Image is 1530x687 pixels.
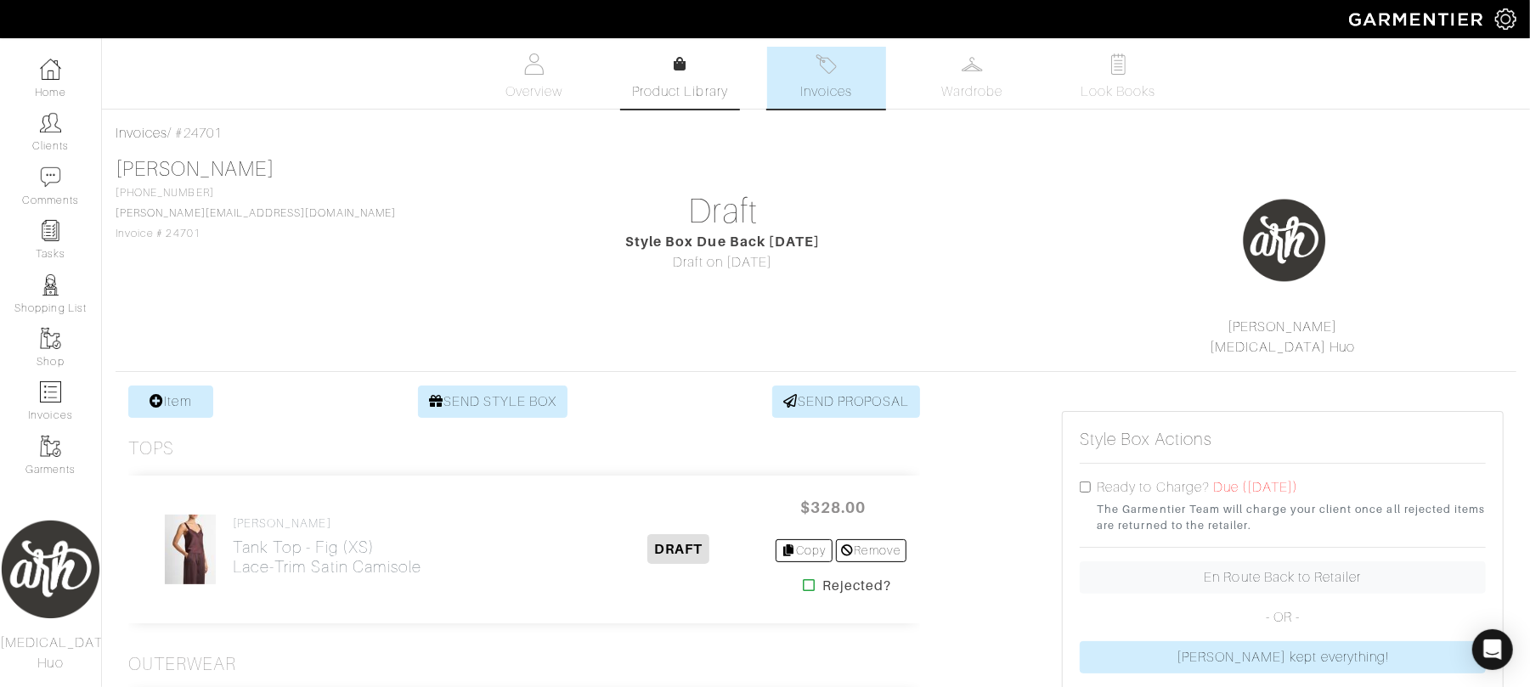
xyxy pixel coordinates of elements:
[1210,340,1355,355] a: [MEDICAL_DATA] Huo
[836,539,906,562] a: Remove
[632,82,728,102] span: Product Library
[941,82,1002,102] span: Wardrobe
[822,576,891,596] strong: Rejected?
[1097,501,1486,533] small: The Garmentier Team will charge your client once all rejected items are returned to the retailer.
[233,538,421,577] h2: Tank Top - Fig (XS) Lace-Trim Satin Camisole
[502,191,944,232] h1: Draft
[502,232,944,252] div: Style Box Due Back [DATE]
[128,386,213,418] a: Item
[1080,607,1486,628] p: - OR -
[164,514,217,585] img: k8eJiFJREtgKeZVEk128S6At
[40,112,61,133] img: clients-icon-6bae9207a08558b7cb47a8932f037763ab4055f8c8b6bfacd5dc20c3e0201464.png
[233,516,421,531] h4: [PERSON_NAME]
[1108,53,1129,75] img: todo-9ac3debb85659649dc8f770b8b6100bb5dab4b48dedcbae339e5042a72dfd3cc.svg
[962,53,983,75] img: wardrobe-487a4870c1b7c33e795ec22d11cfc2ed9d08956e64fb3008fe2437562e282088.svg
[1213,480,1299,495] span: Due ([DATE])
[1495,8,1516,30] img: gear-icon-white-bd11855cb880d31180b6d7d6211b90ccbf57a29d726f0c71d8c61bd08dd39cc2.png
[1472,629,1513,670] div: Open Intercom Messenger
[1080,641,1486,673] a: [PERSON_NAME] kept everything!
[767,47,886,109] a: Invoices
[40,381,61,403] img: orders-icon-0abe47150d42831381b5fb84f609e132dff9fe21cb692f30cb5eec754e2cba89.png
[816,53,837,75] img: orders-27d20c2124de7fd6de4e0e44c1d41de31381a507db9b33961299e4e07d508b8c.svg
[1080,429,1212,449] h5: Style Box Actions
[116,207,396,219] a: [PERSON_NAME][EMAIL_ADDRESS][DOMAIN_NAME]
[40,436,61,457] img: garments-icon-b7da505a4dc4fd61783c78ac3ca0ef83fa9d6f193b1c9dc38574b1d14d53ca28.png
[40,274,61,296] img: stylists-icon-eb353228a002819b7ec25b43dbf5f0378dd9e0616d9560372ff212230b889e62.png
[1242,198,1327,283] img: 4TfD4A8YabqaWvQtyeWFjQSn.png
[40,59,61,80] img: dashboard-icon-dbcd8f5a0b271acd01030246c82b418ddd0df26cd7fceb0bd07c9910d44c42f6.png
[776,539,833,562] a: Copy
[523,53,545,75] img: basicinfo-40fd8af6dae0f16599ec9e87c0ef1c0a1fdea2edbe929e3d69a839185d80c458.svg
[647,534,709,564] span: DRAFT
[128,654,236,675] h3: Outerwear
[505,82,562,102] span: Overview
[782,489,884,526] span: $328.00
[800,82,852,102] span: Invoices
[621,54,740,102] a: Product Library
[40,220,61,241] img: reminder-icon-8004d30b9f0a5d33ae49ab947aed9ed385cf756f9e5892f1edd6e32f2345188e.png
[1341,4,1495,34] img: garmentier-logo-header-white-b43fb05a5012e4ada735d5af1a66efaba907eab6374d6393d1fbf88cb4ef424d.png
[475,47,594,109] a: Overview
[116,126,167,141] a: Invoices
[1059,47,1178,109] a: Look Books
[1097,477,1210,498] label: Ready to Charge?
[40,328,61,349] img: garments-icon-b7da505a4dc4fd61783c78ac3ca0ef83fa9d6f193b1c9dc38574b1d14d53ca28.png
[1228,319,1338,335] a: [PERSON_NAME]
[1080,561,1486,594] a: En Route Back to Retailer
[116,158,274,180] a: [PERSON_NAME]
[233,516,421,577] a: [PERSON_NAME] Tank Top - Fig (XS)Lace-Trim Satin Camisole
[116,123,1516,144] div: / #24701
[1081,82,1156,102] span: Look Books
[116,187,396,239] span: [PHONE_NUMBER] Invoice # 24701
[772,386,920,418] a: SEND PROPOSAL
[40,166,61,188] img: comment-icon-a0a6a9ef722e966f86d9cbdc48e553b5cf19dbc54f86b18d962a5391bc8f6eb6.png
[418,386,568,418] a: SEND STYLE BOX
[128,438,174,459] h3: Tops
[913,47,1032,109] a: Wardrobe
[502,252,944,273] div: Draft on [DATE]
